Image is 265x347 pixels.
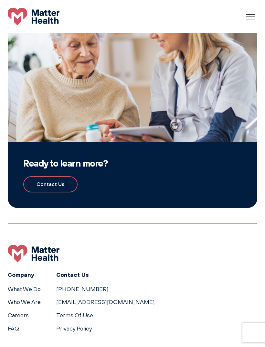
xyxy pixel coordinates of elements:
a: Terms Of Use [56,312,93,319]
h2: Ready to learn more? [23,158,242,169]
a: Careers [8,312,29,319]
a: [PHONE_NUMBER] [56,286,109,292]
a: FAQ [8,325,19,332]
a: [EMAIL_ADDRESS][DOMAIN_NAME] [56,298,155,305]
a: What We Do [8,286,41,292]
a: Contact Us [23,176,78,192]
h3: Contact Us [56,270,155,279]
a: Who We Are [8,298,41,305]
a: Privacy Policy [56,325,92,332]
h3: Company [8,270,41,279]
